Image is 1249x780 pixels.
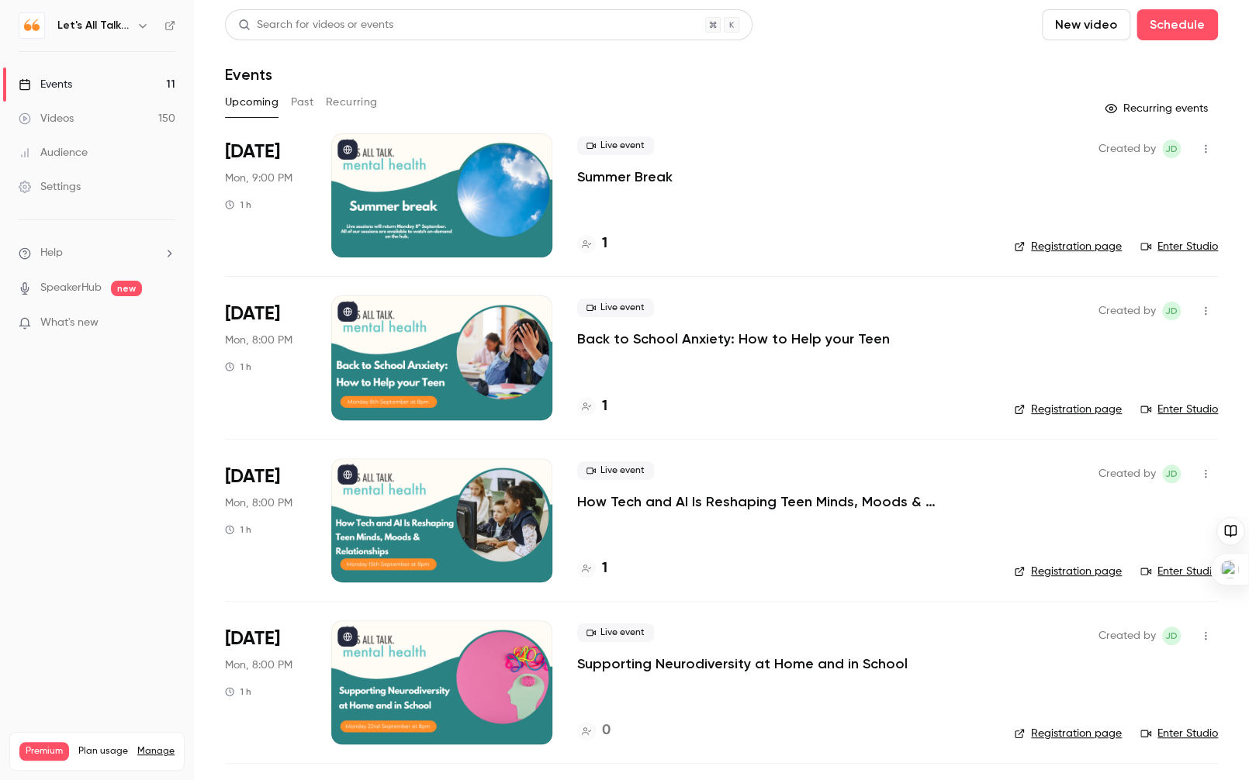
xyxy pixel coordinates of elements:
span: Premium [19,742,69,761]
a: 1 [577,558,607,579]
span: Live event [577,136,654,155]
a: 1 [577,233,607,254]
a: Registration page [1014,564,1122,579]
h4: 1 [602,233,607,254]
div: 1 h [225,361,251,373]
a: Supporting Neurodiversity at Home and in School [577,654,908,673]
div: Sep 1 Mon, 9:00 PM (Europe/London) [225,133,306,257]
span: Live event [577,623,654,642]
span: Mon, 8:00 PM [225,333,292,348]
img: Let's All Talk Mental Health [19,13,44,38]
a: Enter Studio [1140,402,1218,417]
div: Videos [19,111,74,126]
button: Recurring events [1098,96,1218,121]
div: 1 h [225,685,251,698]
span: Mon, 8:00 PM [225,657,292,673]
span: new [111,281,142,296]
li: help-dropdown-opener [19,245,175,261]
span: What's new [40,315,99,331]
span: [DATE] [225,302,280,326]
div: Settings [19,179,81,195]
button: Upcoming [225,90,279,115]
h1: Events [225,65,272,84]
span: Plan usage [78,745,128,758]
span: Live event [577,461,654,480]
button: Recurring [326,90,378,115]
span: Jenni Dunn [1162,464,1181,483]
a: 0 [577,720,611,741]
a: Enter Studio [1140,564,1218,579]
a: 1 [577,396,607,417]
a: Back to School Anxiety: How to Help your Teen [577,330,890,348]
span: [DATE] [225,626,280,651]
a: Enter Studio [1140,239,1218,254]
h4: 0 [602,720,611,741]
a: Registration page [1014,726,1122,741]
iframe: Noticeable Trigger [157,316,175,330]
a: Enter Studio [1140,726,1218,741]
span: Live event [577,299,654,317]
h4: 1 [602,396,607,417]
span: JD [1165,626,1178,645]
span: Help [40,245,63,261]
button: Schedule [1137,9,1218,40]
a: How Tech and AI Is Reshaping Teen Minds, Moods & Relationships [577,492,989,511]
span: Created by [1098,626,1156,645]
button: New video [1042,9,1130,40]
span: Created by [1098,140,1156,158]
div: Events [19,77,72,92]
a: SpeakerHub [40,280,102,296]
span: Jenni Dunn [1162,302,1181,320]
div: Sep 15 Mon, 8:00 PM (Europe/London) [225,458,306,582]
div: 1 h [225,198,251,211]
a: Registration page [1014,239,1122,254]
span: Jenni Dunn [1162,140,1181,158]
span: JD [1165,302,1178,320]
div: Audience [19,145,88,160]
button: Past [291,90,313,115]
span: Created by [1098,464,1156,483]
div: 1 h [225,523,251,536]
div: Sep 22 Mon, 8:00 PM (Europe/London) [225,620,306,744]
span: JD [1165,464,1178,483]
a: Manage [137,745,175,758]
h6: Let's All Talk Mental Health [57,18,130,33]
a: Registration page [1014,402,1122,417]
span: Jenni Dunn [1162,626,1181,645]
span: [DATE] [225,140,280,164]
span: Mon, 9:00 PM [225,171,292,186]
a: Summer Break [577,167,673,186]
div: Sep 8 Mon, 8:00 PM (Europe/London) [225,295,306,419]
span: [DATE] [225,464,280,489]
div: Search for videos or events [238,17,393,33]
h4: 1 [602,558,607,579]
span: Mon, 8:00 PM [225,495,292,511]
span: JD [1165,140,1178,158]
span: Created by [1098,302,1156,320]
